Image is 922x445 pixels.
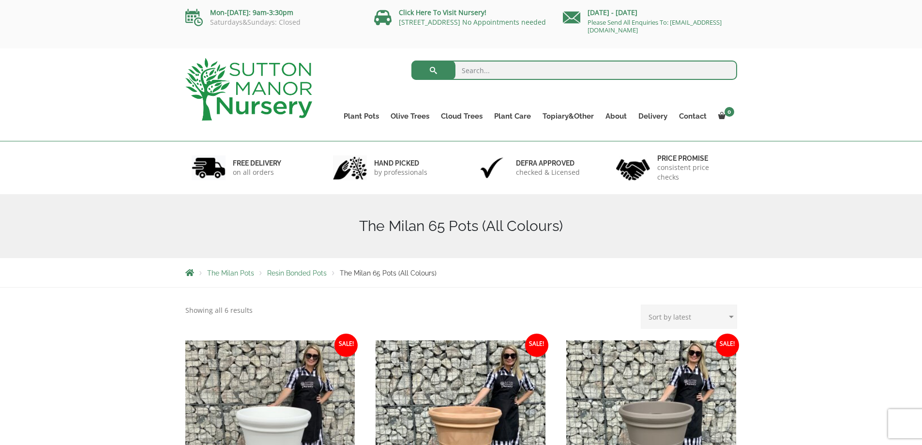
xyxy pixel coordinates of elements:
[207,269,254,277] a: The Milan Pots
[267,269,327,277] a: Resin Bonded Pots
[673,109,712,123] a: Contact
[616,153,650,183] img: 4.jpg
[588,18,722,34] a: Please Send All Enquiries To: [EMAIL_ADDRESS][DOMAIN_NAME]
[338,109,385,123] a: Plant Pots
[399,8,486,17] a: Click Here To Visit Nursery!
[516,168,580,177] p: checked & Licensed
[385,109,435,123] a: Olive Trees
[725,107,734,117] span: 0
[185,7,360,18] p: Mon-[DATE]: 9am-3:30pm
[233,168,281,177] p: on all orders
[340,269,437,277] span: The Milan 65 Pots (All Colours)
[374,159,427,168] h6: hand picked
[633,109,673,123] a: Delivery
[516,159,580,168] h6: Defra approved
[712,109,737,123] a: 0
[399,17,546,27] a: [STREET_ADDRESS] No Appointments needed
[716,334,739,357] span: Sale!
[657,154,731,163] h6: Price promise
[600,109,633,123] a: About
[192,155,226,180] img: 1.jpg
[475,155,509,180] img: 3.jpg
[641,305,737,329] select: Shop order
[333,155,367,180] img: 2.jpg
[488,109,537,123] a: Plant Care
[525,334,548,357] span: Sale!
[657,163,731,182] p: consistent price checks
[185,217,737,235] h1: The Milan 65 Pots (All Colours)
[185,269,737,276] nav: Breadcrumbs
[185,18,360,26] p: Saturdays&Sundays: Closed
[334,334,358,357] span: Sale!
[411,61,737,80] input: Search...
[185,58,312,121] img: logo
[185,305,253,316] p: Showing all 6 results
[537,109,600,123] a: Topiary&Other
[435,109,488,123] a: Cloud Trees
[563,7,737,18] p: [DATE] - [DATE]
[233,159,281,168] h6: FREE DELIVERY
[374,168,427,177] p: by professionals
